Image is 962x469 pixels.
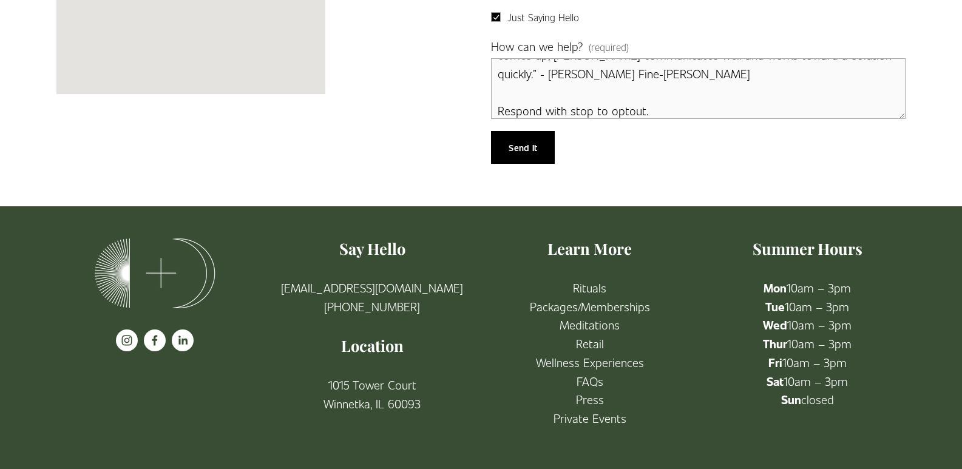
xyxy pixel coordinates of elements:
h4: Learn More [492,238,689,259]
strong: Wed [763,317,787,332]
a: instagram-unauth [116,329,138,351]
span: Send It [509,141,537,154]
span: How can we help? [491,37,583,56]
span: (required) [589,39,629,55]
a: [EMAIL_ADDRESS][DOMAIN_NAME] [281,278,463,297]
a: facebook-unauth [144,329,166,351]
input: Just Saying Hello [491,12,501,22]
a: Meditations [560,315,620,334]
a: [PHONE_NUMBER] [324,297,420,316]
span: Just Saying Hello [507,10,579,25]
a: Packages/Memberships [530,297,650,316]
a: FAQs [577,372,603,391]
p: 10am – 3pm 10am – 3pm 10am – 3pm 10am – 3pm 10am – 3pm 10am – 3pm closed [709,278,906,409]
a: Rituals [573,278,606,297]
h4: Location [274,335,471,356]
a: Press [576,390,604,409]
textarea: I run a local business that handles all phases of repair and remodeling work, including both inte... [491,58,906,119]
a: Wellness Experiences [536,353,644,372]
a: Private Events [554,409,626,428]
a: LinkedIn [172,329,194,351]
h4: Summer Hours [709,238,906,259]
strong: Tue [765,299,785,314]
strong: Thur [763,336,787,351]
h4: Say Hello [274,238,471,259]
strong: Mon [764,280,787,295]
a: etail [583,334,604,353]
strong: Sun [781,391,801,407]
button: Send ItSend It [491,131,555,164]
strong: Fri [768,354,782,370]
strong: Sat [767,373,784,389]
p: R [492,278,689,428]
a: 1015 Tower CourtWinnetka, IL 60093 [323,376,421,413]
